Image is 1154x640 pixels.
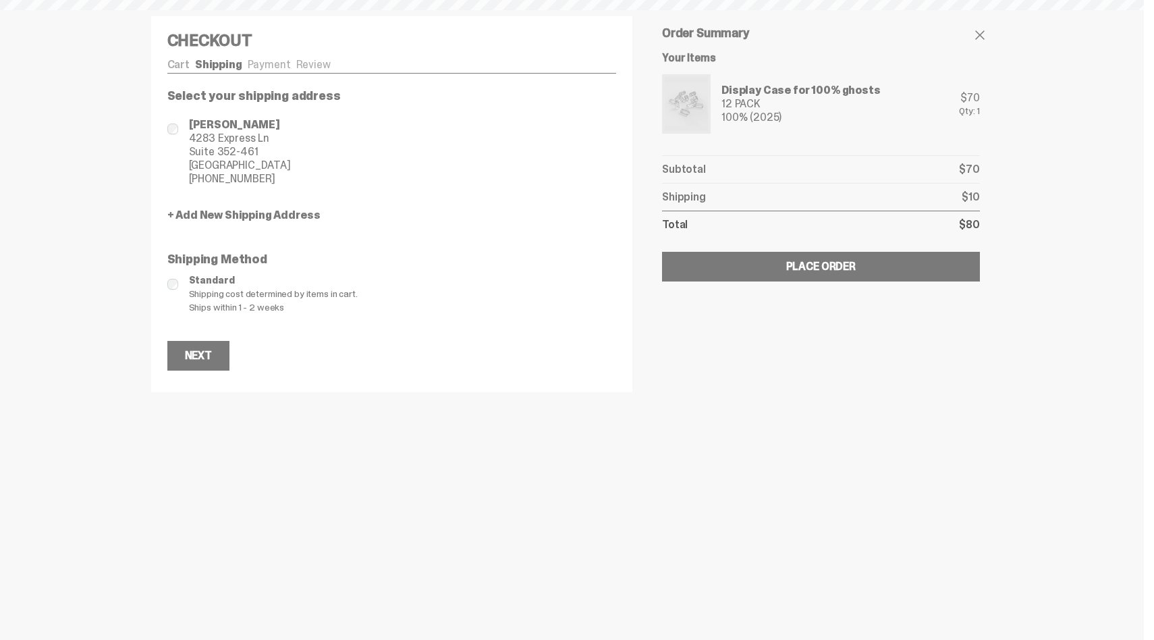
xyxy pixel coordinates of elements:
span: Shipping cost determined by items in cart. [189,287,617,300]
span: [PERSON_NAME] [189,118,291,132]
div: $70 [959,92,979,103]
p: Shipping Method [167,253,617,265]
span: [GEOGRAPHIC_DATA] [189,159,291,172]
p: $80 [959,219,980,230]
p: Subtotal [662,164,706,175]
button: Place Order [662,252,979,282]
a: Review [296,57,331,72]
span: Ships within 1 - 2 weeks [189,300,617,314]
div: Place Order [786,261,856,272]
span: Suite 352-461 [189,145,291,159]
div: 12 PACK [721,99,881,109]
div: Display Case for 100% ghosts [721,85,881,96]
div: Qty: 1 [959,106,979,115]
h5: Order Summary [662,27,979,39]
div: 100% (2025) [721,112,881,123]
h6: Your Items [662,53,979,63]
p: $70 [959,164,980,175]
button: Next [167,341,229,371]
p: $10 [962,192,980,203]
span: Standard [189,273,617,287]
span: 4283 Express Ln [189,132,291,145]
p: Total [662,219,688,230]
a: + Add New Shipping Address [167,210,617,221]
a: Payment [248,57,291,72]
p: Shipping [662,192,706,203]
a: Shipping [195,57,242,72]
img: display%20cases%2012.png [665,77,708,131]
span: [PHONE_NUMBER] [189,172,291,186]
h4: Checkout [167,32,617,49]
div: Next [185,350,212,361]
p: Select your shipping address [167,90,617,102]
a: Cart [167,57,190,72]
